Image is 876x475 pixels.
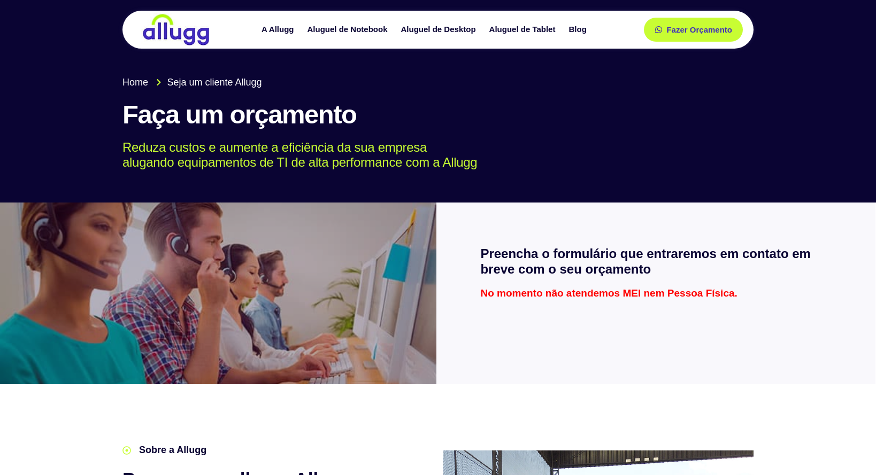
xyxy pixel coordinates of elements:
h1: Faça um orçamento [122,100,754,129]
h2: Preencha o formulário que entraremos em contato em breve com o seu orçamento [480,246,832,277]
a: Aluguel de Notebook [302,20,396,39]
span: Fazer Orçamento [666,26,732,34]
p: Reduza custos e aumente a eficiência da sua empresa alugando equipamentos de TI de alta performan... [122,140,738,171]
img: locação de TI é Allugg [141,13,211,46]
a: Aluguel de Tablet [484,20,564,39]
a: A Allugg [256,20,302,39]
span: Home [122,75,148,90]
p: No momento não atendemos MEI nem Pessoa Física. [480,288,832,298]
span: Seja um cliente Allugg [165,75,262,90]
span: Sobre a Allugg [136,443,206,457]
a: Aluguel de Desktop [396,20,484,39]
a: Fazer Orçamento [644,18,743,42]
a: Blog [563,20,594,39]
